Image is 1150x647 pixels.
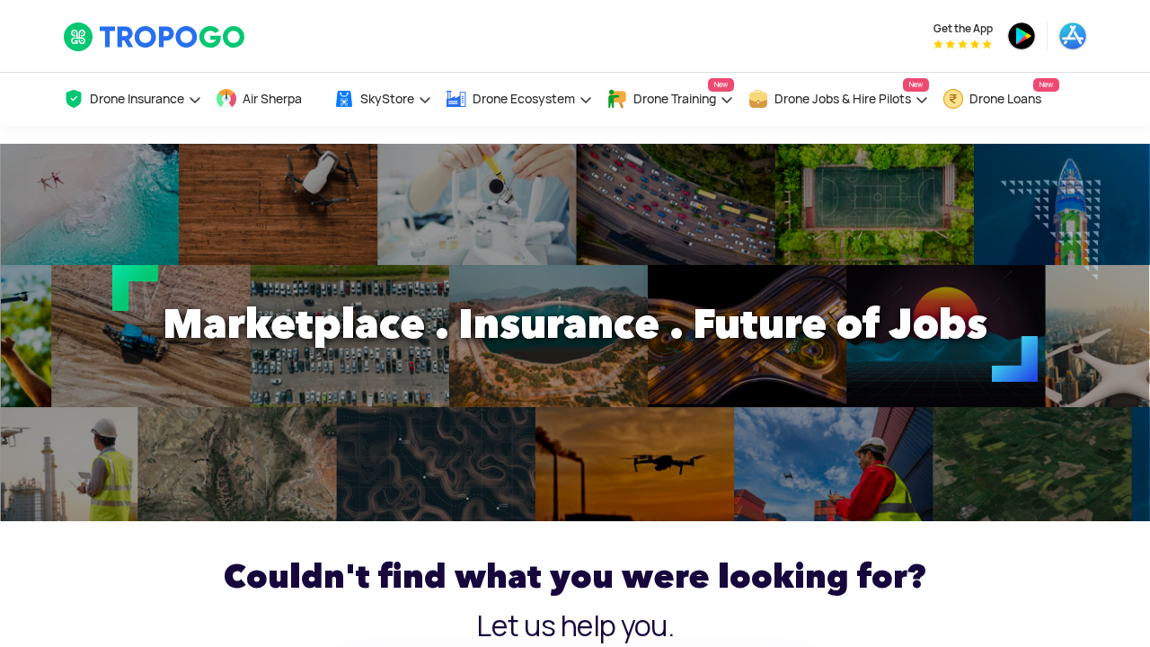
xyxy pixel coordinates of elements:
a: Drone LoansNew [942,73,1059,126]
a: Air Sherpa [216,73,320,126]
span: Drone Ecosystem [473,92,575,106]
span: Drone Loans [969,92,1041,106]
span: Air Sherpa [243,92,302,106]
img: ic_appstore.png [1058,22,1087,50]
span: SkyStore [360,92,414,106]
span: Get the App [933,22,993,36]
img: TropoGo Logo [63,22,247,52]
a: Drone TrainingNew [606,73,734,126]
span: New [903,78,929,92]
a: Drone Ecosystem [446,73,593,126]
span: New [708,78,734,92]
a: SkyStore [333,73,432,126]
h2: Couldn't find what you were looking for? [63,550,1087,603]
span: New [1033,78,1059,92]
span: Drone Training [633,92,716,106]
h3: Let us help you. [63,612,1087,641]
span: Drone Insurance [90,92,184,106]
h1: Marketplace . Insurance . Future of Jobs [49,288,1101,359]
a: Drone Jobs & Hire PilotsNew [747,73,929,126]
a: Drone Insurance [63,73,202,126]
span: Drone Jobs & Hire Pilots [774,92,911,106]
img: App Raking [933,40,992,49]
img: ic_playstore.png [1007,22,1036,50]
